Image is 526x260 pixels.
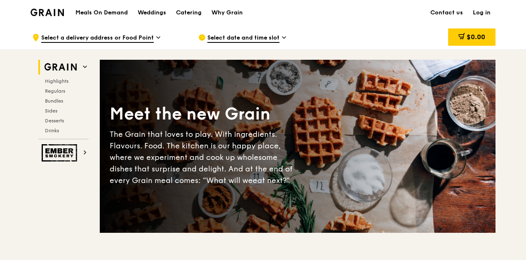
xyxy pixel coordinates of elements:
[42,144,80,162] img: Ember Smokery web logo
[207,0,248,25] a: Why Grain
[42,60,80,75] img: Grain web logo
[467,33,485,41] span: $0.00
[253,176,290,185] span: eat next?”
[31,9,64,16] img: Grain
[171,0,207,25] a: Catering
[176,0,202,25] div: Catering
[45,128,59,134] span: Drinks
[45,108,57,114] span: Sides
[110,103,298,125] div: Meet the new Grain
[133,0,171,25] a: Weddings
[425,0,468,25] a: Contact us
[45,98,63,104] span: Bundles
[45,78,68,84] span: Highlights
[41,34,154,43] span: Select a delivery address or Food Point
[211,0,243,25] div: Why Grain
[110,129,298,186] div: The Grain that loves to play. With ingredients. Flavours. Food. The kitchen is our happy place, w...
[468,0,495,25] a: Log in
[75,9,128,17] h1: Meals On Demand
[45,88,65,94] span: Regulars
[207,34,279,43] span: Select date and time slot
[138,0,166,25] div: Weddings
[45,118,64,124] span: Desserts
